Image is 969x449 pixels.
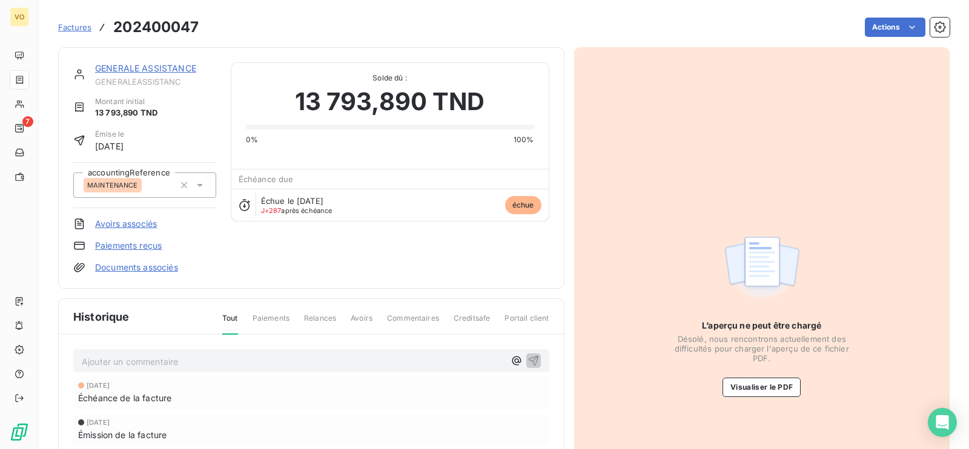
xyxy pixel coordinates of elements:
span: MAINTENANCE [87,182,138,189]
span: après échéance [261,207,332,214]
span: 0% [246,134,258,145]
span: Tout [222,313,238,335]
span: Montant initial [95,96,157,107]
span: échue [505,196,541,214]
span: 13 793,890 TND [95,107,157,119]
div: Open Intercom Messenger [928,408,957,437]
a: Factures [58,21,91,33]
button: Actions [865,18,925,37]
span: J+287 [261,206,282,215]
a: GENERALE ASSISTANCE [95,63,196,73]
span: Solde dû : [246,73,534,84]
a: Avoirs associés [95,218,157,230]
span: Paiements [253,313,289,333]
span: Relances [304,313,336,333]
span: 100% [514,134,534,145]
span: 7 [22,116,33,127]
span: Échéance due [239,174,294,184]
span: Avoirs [351,313,372,333]
h3: 202400047 [113,16,199,38]
img: Empty state [723,230,801,305]
span: Échue le [DATE] [261,196,323,206]
span: Portail client [504,313,549,333]
span: Factures [58,22,91,32]
a: 7 [10,119,28,138]
span: GENERALEASSISTANC [95,77,216,87]
a: Paiements reçus [95,240,162,252]
span: Désolé, nous rencontrons actuellement des difficultés pour charger l'aperçu de ce fichier PDF. [665,334,859,363]
span: 13 793,890 TND [295,84,485,120]
span: L’aperçu ne peut être chargé [702,320,821,332]
span: [DATE] [87,419,110,426]
span: [DATE] [95,140,124,152]
button: Visualiser le PDF [723,378,801,397]
a: Documents associés [95,261,178,274]
span: Historique [73,309,130,325]
span: Creditsafe [454,313,491,333]
span: [DATE] [87,382,110,389]
span: Émission de la facture [78,428,167,441]
span: Échéance de la facture [78,392,171,404]
span: Émise le [95,129,124,140]
div: VO [10,7,29,27]
span: Commentaires [387,313,439,333]
img: Logo LeanPay [10,422,29,442]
